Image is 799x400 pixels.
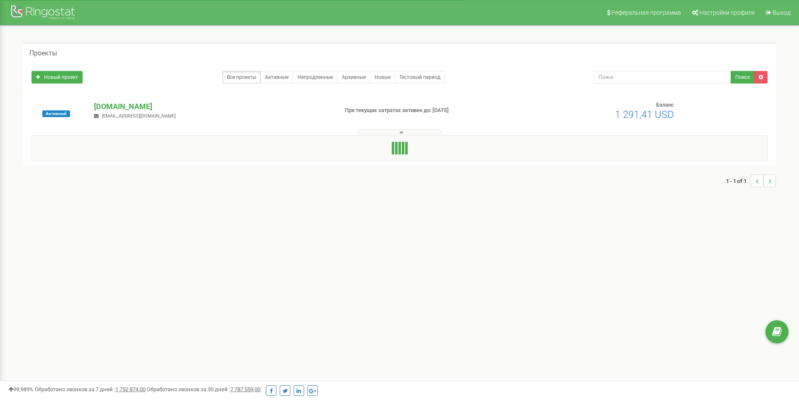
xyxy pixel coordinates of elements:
[222,71,261,84] a: Все проекты
[337,71,370,84] a: Архивные
[615,109,674,120] span: 1 291,41 USD
[102,113,176,119] span: [EMAIL_ADDRESS][DOMAIN_NAME]
[115,386,146,392] u: 1 752 874,00
[35,386,146,392] span: Обработано звонков за 7 дней :
[345,107,519,115] p: При текущих затратах активен до: [DATE]
[593,71,731,84] input: Поиск
[29,50,57,57] h5: Проекты
[147,386,260,392] span: Обработано звонков за 30 дней :
[293,71,338,84] a: Непродленные
[395,71,445,84] a: Тестовый период
[94,101,331,112] p: [DOMAIN_NAME]
[731,71,755,84] button: Поиск
[8,386,34,392] span: 99,989%
[700,9,755,16] span: Настройки профиля
[726,175,751,187] span: 1 - 1 of 1
[260,71,293,84] a: Активные
[773,9,791,16] span: Выход
[656,102,674,108] span: Баланс
[42,110,70,117] span: Активный
[230,386,260,392] u: 7 787 559,00
[31,71,83,84] a: Новый проект
[612,9,681,16] span: Реферальная программа
[370,71,395,84] a: Новые
[726,166,776,196] nav: ...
